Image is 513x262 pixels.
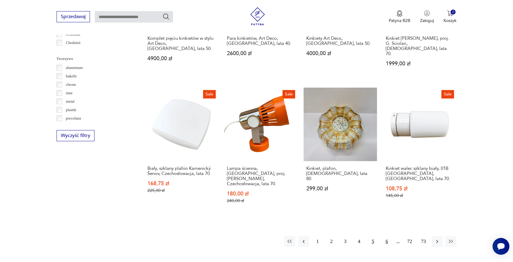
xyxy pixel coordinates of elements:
iframe: Smartsupp widget button [493,238,509,255]
img: Patyna - sklep z meblami i dekoracjami vintage [249,7,267,25]
button: Patyna B2B [389,10,410,23]
img: Ikonka użytkownika [424,10,430,16]
p: porcelit [66,123,78,130]
p: chrom [66,81,76,88]
p: metal [66,98,75,105]
p: inne [66,90,73,96]
p: 299,00 zł [306,186,374,191]
p: Ćmielów [66,48,80,55]
button: 5 [367,236,378,247]
button: 72 [404,236,415,247]
a: Sprzedawaj [57,15,90,19]
a: SaleBiały, szklany plafon Kamenický Šenov, Czechosłowacja, lata 70.Biały, szklany plafon Kamenick... [145,88,218,215]
p: Patyna B2B [389,18,410,23]
h3: Kinkiety Art Deco, [GEOGRAPHIC_DATA], lata 50. [306,36,374,46]
button: 6 [381,236,392,247]
img: Ikona koszyka [447,10,453,16]
h3: Kinkiet, plafon, [DEMOGRAPHIC_DATA], lata 80. [306,166,374,181]
h3: Biały, szklany plafon Kamenický Šenov, Czechosłowacja, lata 70. [147,166,215,176]
p: 240,00 zł [227,198,295,203]
button: Wyczyść filtry [57,130,94,141]
h3: Kinkiet [PERSON_NAME], proj. G. Sciolari, [DEMOGRAPHIC_DATA], lata 70. [386,36,454,56]
p: Chodzież [66,39,81,46]
p: Zaloguj [420,18,434,23]
button: Sprzedawaj [57,11,90,22]
h3: Komplet pięciu kinkietów w stylu Art Deco, [GEOGRAPHIC_DATA], lata 50. [147,36,215,51]
a: Kinkiet, plafon, Niemcy, lata 80.Kinkiet, plafon, [DEMOGRAPHIC_DATA], lata 80.299,00 zł [304,88,377,215]
p: Tworzywo [57,55,130,62]
p: 180,00 zł [227,191,295,196]
img: Ikona medalu [397,10,403,17]
p: 2600,00 zł [227,51,295,56]
a: Ikona medaluPatyna B2B [389,10,410,23]
h3: Para kinkietów, Art Deco, [GEOGRAPHIC_DATA], lata 40. [227,36,295,46]
button: 73 [418,236,429,247]
button: Zaloguj [420,10,434,23]
a: SaleKinkiet walec szklany biały, 01B Elpor, Polska, lata 70.Kinkiet walec szklany biały, 01B [GEO... [383,88,456,215]
h3: Kinkiet walec szklany biały, 01B [GEOGRAPHIC_DATA], [GEOGRAPHIC_DATA], lata 70. [386,166,454,181]
p: 4900,00 zł [147,56,215,61]
p: 145,00 zł [386,193,454,198]
h3: Lampa ścienna, [GEOGRAPHIC_DATA], proj. [PERSON_NAME], Czechosłowacja, lata 70. [227,166,295,186]
p: plastik [66,107,76,113]
p: porcelana [66,115,81,122]
p: aluminium [66,64,83,71]
button: 2 [326,236,337,247]
button: 4 [354,236,364,247]
p: 108,75 zł [386,186,454,191]
p: 168,75 zł [147,181,215,186]
button: 0Koszyk [443,10,456,23]
a: SaleLampa ścienna, kinkiet, proj. Pavel Grus, Czechosłowacja, lata 70.Lampa ścienna, [GEOGRAPHIC_... [224,88,298,215]
p: 1999,00 zł [386,61,454,66]
p: 4000,00 zł [306,51,374,56]
button: 3 [340,236,351,247]
div: 0 [451,10,456,15]
button: 1 [312,236,323,247]
p: 225,00 zł [147,188,215,193]
p: Koszyk [443,18,456,23]
button: Szukaj [162,13,170,20]
p: bakelit [66,73,76,80]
